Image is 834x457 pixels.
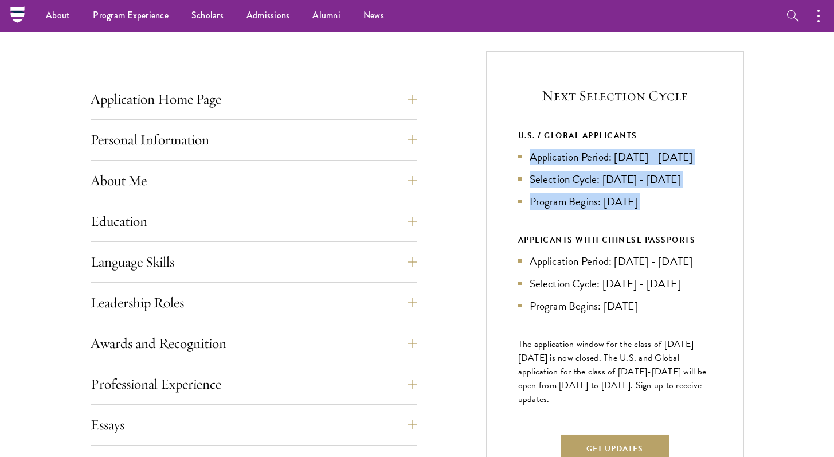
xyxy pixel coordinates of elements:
button: About Me [91,167,417,194]
li: Application Period: [DATE] - [DATE] [518,149,712,165]
h5: Next Selection Cycle [518,86,712,106]
button: Application Home Page [91,85,417,113]
span: The application window for the class of [DATE]-[DATE] is now closed. The U.S. and Global applicat... [518,337,707,406]
li: Application Period: [DATE] - [DATE] [518,253,712,269]
button: Professional Experience [91,370,417,398]
button: Leadership Roles [91,289,417,317]
button: Essays [91,411,417,439]
button: Language Skills [91,248,417,276]
div: APPLICANTS WITH CHINESE PASSPORTS [518,233,712,247]
div: U.S. / GLOBAL APPLICANTS [518,128,712,143]
button: Awards and Recognition [91,330,417,357]
li: Selection Cycle: [DATE] - [DATE] [518,171,712,188]
li: Program Begins: [DATE] [518,298,712,314]
li: Program Begins: [DATE] [518,193,712,210]
li: Selection Cycle: [DATE] - [DATE] [518,275,712,292]
button: Personal Information [91,126,417,154]
button: Education [91,208,417,235]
